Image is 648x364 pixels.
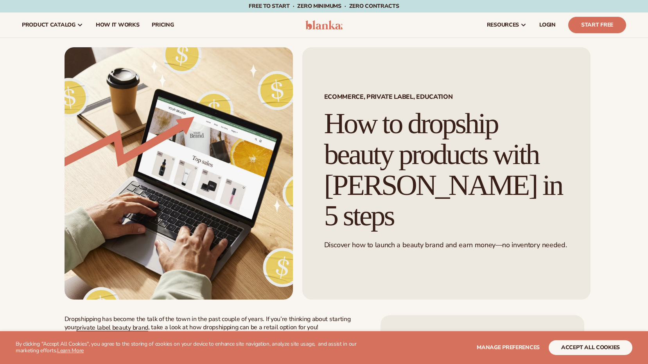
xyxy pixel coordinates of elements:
[549,340,632,355] button: accept all cookies
[487,22,519,28] span: resources
[96,22,140,28] span: How It Works
[145,12,180,37] a: pricing
[477,344,540,351] span: Manage preferences
[568,17,626,33] a: Start Free
[65,47,293,300] img: Growing money with ecommerce
[539,22,556,28] span: LOGIN
[22,22,75,28] span: product catalog
[324,241,569,250] p: Discover how to launch a beauty brand and earn money—no inventory needed.
[76,323,148,332] a: private label beauty brand
[16,12,90,37] a: product catalog
[90,12,146,37] a: How It Works
[152,22,174,28] span: pricing
[305,20,343,30] img: logo
[16,341,375,354] p: By clicking "Accept All Cookies", you agree to the storing of cookies on your device to enhance s...
[324,108,569,231] h1: How to dropship beauty products with [PERSON_NAME] in 5 steps
[249,2,399,10] span: Free to start · ZERO minimums · ZERO contracts
[533,12,562,37] a: LOGIN
[57,347,84,354] a: Learn More
[65,315,365,332] p: Dropshipping has become the talk of the town in the past couple of years. If you’re thinking abou...
[477,340,540,355] button: Manage preferences
[324,94,569,100] span: Ecommerce, Private Label, EDUCATION
[481,12,533,37] a: resources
